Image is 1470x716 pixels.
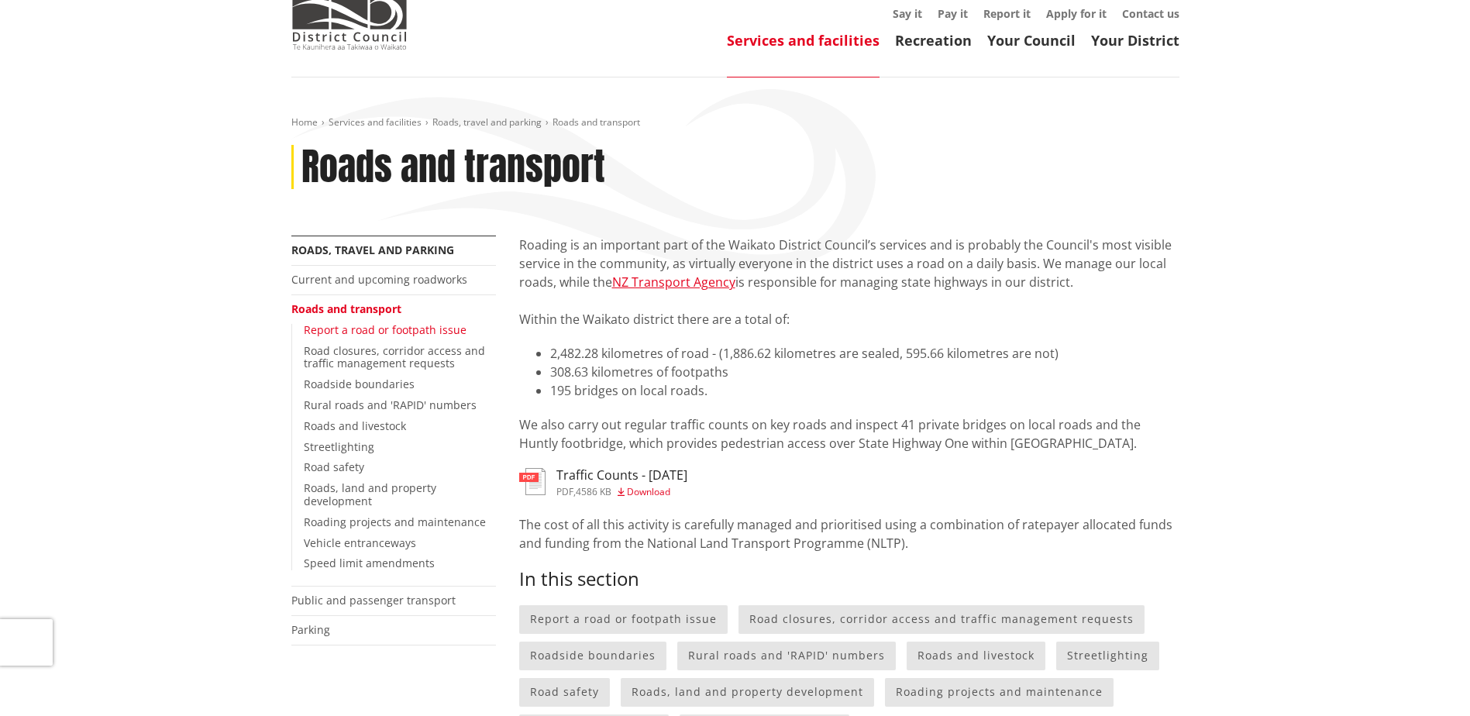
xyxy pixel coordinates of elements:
[938,6,968,21] a: Pay it
[304,418,406,433] a: Roads and livestock
[677,642,896,670] a: Rural roads and 'RAPID' numbers
[895,31,972,50] a: Recreation
[291,115,318,129] a: Home
[304,322,466,337] a: Report a road or footpath issue
[291,116,1179,129] nav: breadcrumb
[556,485,573,498] span: pdf
[738,605,1145,634] a: Road closures, corridor access and traffic management requests
[550,344,1179,363] li: 2,482.28 kilometres of road - (1,886.62 kilometres are sealed, 595.66 kilometres are not)
[301,145,605,190] h1: Roads and transport
[519,678,610,707] a: Road safety
[291,272,467,287] a: Current and upcoming roadworks
[550,363,1179,381] li: 308.63 kilometres of footpaths
[556,468,687,483] h3: Traffic Counts - [DATE]
[329,115,422,129] a: Services and facilities
[304,377,415,391] a: Roadside boundaries
[727,31,880,50] a: Services and facilities
[519,236,1179,329] p: Roading is an important part of the Waikato District Council’s services and is probably the Counc...
[519,415,1179,453] p: We also carry out regular traffic counts on key roads and inspect 41 private bridges on local roa...
[519,568,1179,590] h3: In this section
[983,6,1031,21] a: Report it
[304,398,477,412] a: Rural roads and 'RAPID' numbers
[304,480,436,508] a: Roads, land and property development
[1122,6,1179,21] a: Contact us
[987,31,1076,50] a: Your Council
[1399,651,1455,707] iframe: Messenger Launcher
[304,439,374,454] a: Streetlighting
[1046,6,1107,21] a: Apply for it
[304,515,486,529] a: Roading projects and maintenance
[291,301,401,316] a: Roads and transport
[519,468,546,495] img: document-pdf.svg
[519,605,728,634] a: Report a road or footpath issue
[519,468,687,496] a: Traffic Counts - [DATE] pdf,4586 KB Download
[885,678,1114,707] a: Roading projects and maintenance
[519,515,1179,552] p: The cost of all this activity is carefully managed and prioritised using a combination of ratepay...
[1056,642,1159,670] a: Streetlighting
[519,642,666,670] a: Roadside boundaries
[556,487,687,497] div: ,
[1091,31,1179,50] a: Your District
[550,382,707,399] span: 195 bridges on local roads.
[907,642,1045,670] a: Roads and livestock
[621,678,874,707] a: Roads, land and property development
[304,556,435,570] a: Speed limit amendments
[291,593,456,608] a: Public and passenger transport
[304,343,485,371] a: Road closures, corridor access and traffic management requests
[627,485,670,498] span: Download
[291,243,454,257] a: Roads, travel and parking
[612,274,735,291] a: NZ Transport Agency
[432,115,542,129] a: Roads, travel and parking
[304,535,416,550] a: Vehicle entranceways
[304,460,364,474] a: Road safety
[291,622,330,637] a: Parking
[576,485,611,498] span: 4586 KB
[893,6,922,21] a: Say it
[553,115,640,129] span: Roads and transport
